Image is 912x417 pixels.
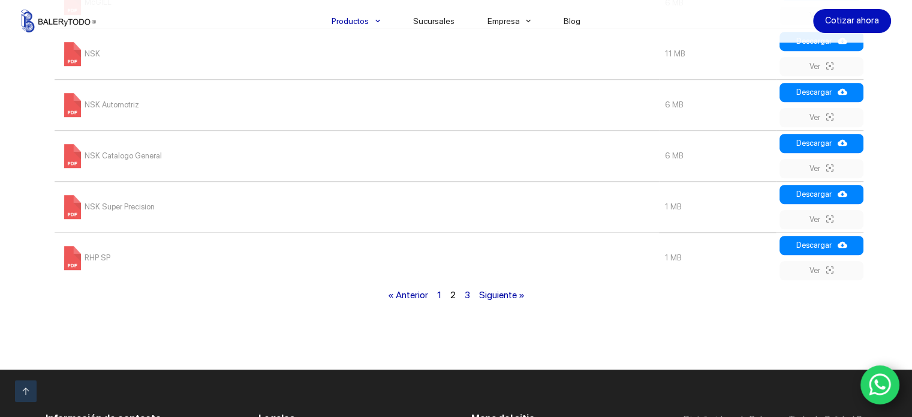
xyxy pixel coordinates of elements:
[779,83,863,102] a: Descargar
[61,202,155,211] a: NSK Super Precision
[779,134,863,153] a: Descargar
[779,261,863,280] a: Ver
[450,289,455,301] span: 2
[779,210,863,229] a: Ver
[779,236,863,255] a: Descargar
[779,185,863,204] a: Descargar
[659,232,776,283] td: 1 MB
[779,159,863,178] a: Ver
[437,289,441,301] a: 1
[659,130,776,181] td: 6 MB
[21,10,96,32] img: Balerytodo
[61,253,110,262] a: RHP SP
[659,28,776,79] td: 11 MB
[61,100,139,109] a: NSK Automotriz
[478,289,524,301] a: Siguiente »
[61,49,100,58] a: NSK
[15,380,37,402] a: Ir arriba
[779,57,863,76] a: Ver
[779,108,863,127] a: Ver
[464,289,469,301] a: 3
[659,79,776,130] td: 6 MB
[813,9,891,33] a: Cotizar ahora
[860,365,900,405] a: WhatsApp
[387,289,428,301] a: « Anterior
[61,151,162,160] a: NSK Catalogo General
[659,181,776,232] td: 1 MB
